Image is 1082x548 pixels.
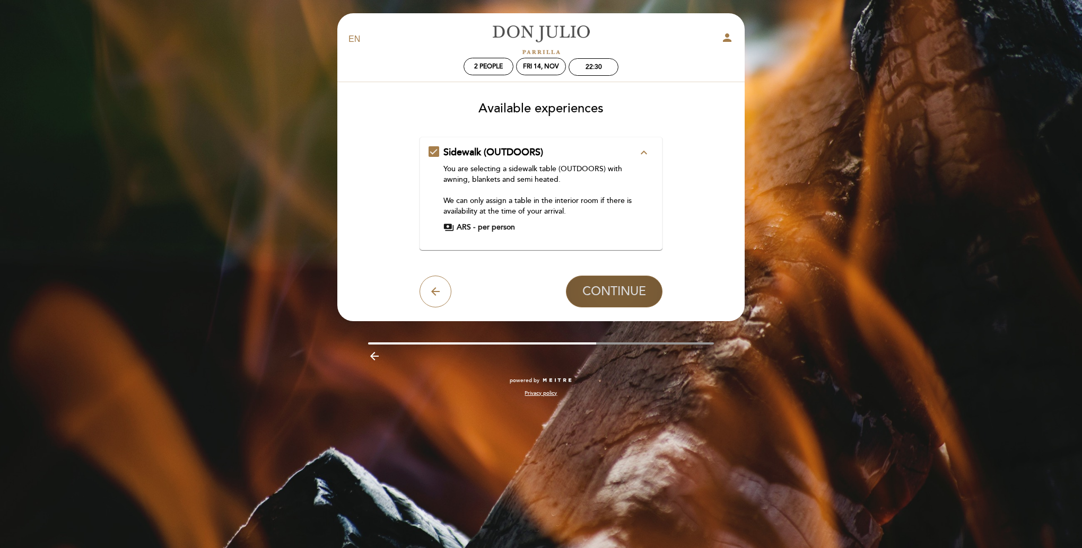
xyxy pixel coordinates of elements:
[721,31,734,44] i: person
[443,164,638,217] div: You are selecting a sidewalk table (OUTDOORS) with awning, blankets and semi heated. We can only ...
[638,146,650,159] i: expand_less
[457,222,475,233] span: ARS -
[429,146,654,233] md-checkbox: Sidewalk (OUTDOORS) expand_less You are selecting a sidewalk table (OUTDOORS) with awning, blanke...
[443,222,454,233] span: payments
[478,101,604,116] span: Available experiences
[510,377,572,384] a: powered by
[721,31,734,48] button: person
[542,378,572,383] img: MEITRE
[566,276,662,307] button: CONTINUE
[443,146,543,158] span: Sidewalk (OUTDOORS)
[478,222,515,233] span: per person
[525,390,557,397] a: Privacy policy
[586,63,602,71] div: 22:30
[510,377,539,384] span: powered by
[582,284,646,299] span: CONTINUE
[634,146,653,160] button: expand_less
[475,25,607,54] a: [PERSON_NAME]
[474,63,503,70] span: 2 people
[368,350,381,363] i: arrow_backward
[523,63,559,70] div: Fri 14, Nov
[429,285,442,298] i: arrow_back
[420,276,451,307] button: arrow_back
